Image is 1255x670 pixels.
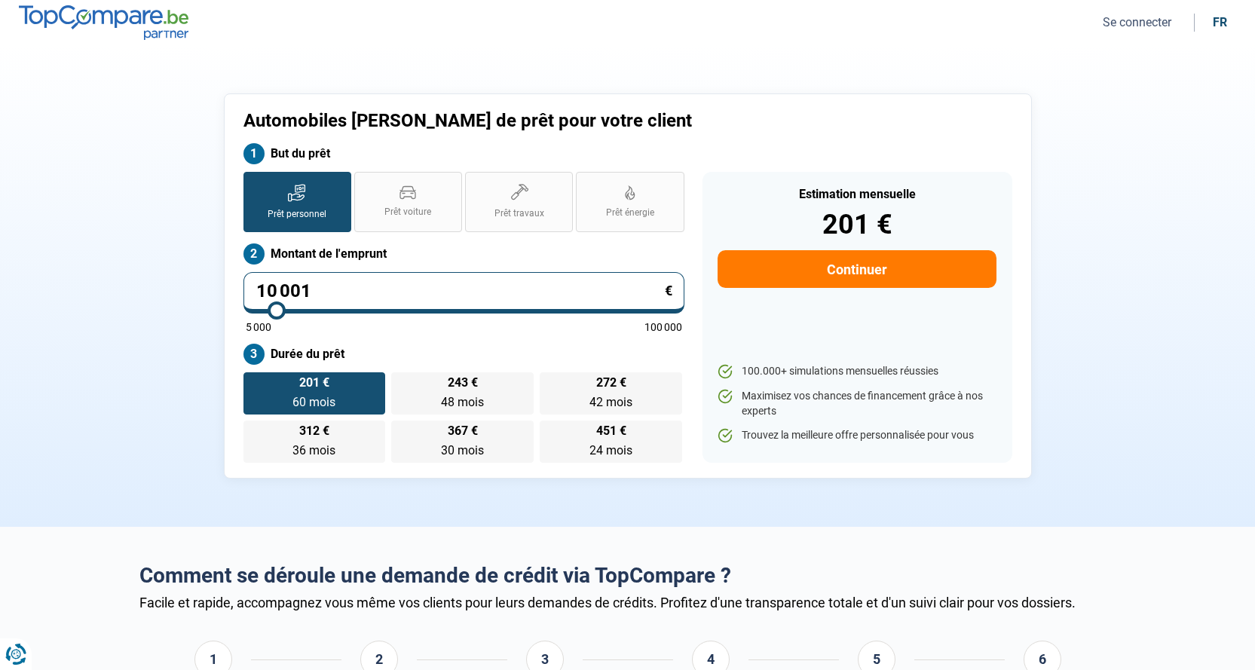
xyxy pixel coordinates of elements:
div: fr [1213,15,1227,29]
div: 201 € [718,211,996,238]
span: 272 € [596,377,626,389]
span: Prêt personnel [268,208,326,221]
span: 312 € [299,425,329,437]
label: But du prêt [243,143,684,164]
span: 201 € [299,377,329,389]
h2: Comment se déroule une demande de crédit via TopCompare ? [139,563,1116,589]
span: € [665,284,672,298]
li: Maximisez vos chances de financement grâce à nos experts [718,389,996,418]
span: 60 mois [292,395,335,409]
span: 24 mois [589,443,632,457]
span: Prêt énergie [606,207,654,219]
span: Prêt travaux [494,207,544,220]
span: 451 € [596,425,626,437]
span: 30 mois [441,443,484,457]
span: 42 mois [589,395,632,409]
div: Facile et rapide, accompagnez vous même vos clients pour leurs demandes de crédits. Profitez d'un... [139,595,1116,610]
span: 48 mois [441,395,484,409]
li: Trouvez la meilleure offre personnalisée pour vous [718,428,996,443]
span: 243 € [448,377,478,389]
label: Durée du prêt [243,344,684,365]
li: 100.000+ simulations mensuelles réussies [718,364,996,379]
img: TopCompare.be [19,5,188,39]
button: Continuer [718,250,996,288]
span: 367 € [448,425,478,437]
label: Montant de l'emprunt [243,243,684,265]
span: Prêt voiture [384,206,431,219]
h1: Automobiles [PERSON_NAME] de prêt pour votre client [243,110,816,132]
button: Se connecter [1098,14,1176,30]
span: 36 mois [292,443,335,457]
span: 100 000 [644,322,682,332]
span: 5 000 [246,322,271,332]
div: Estimation mensuelle [718,188,996,200]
